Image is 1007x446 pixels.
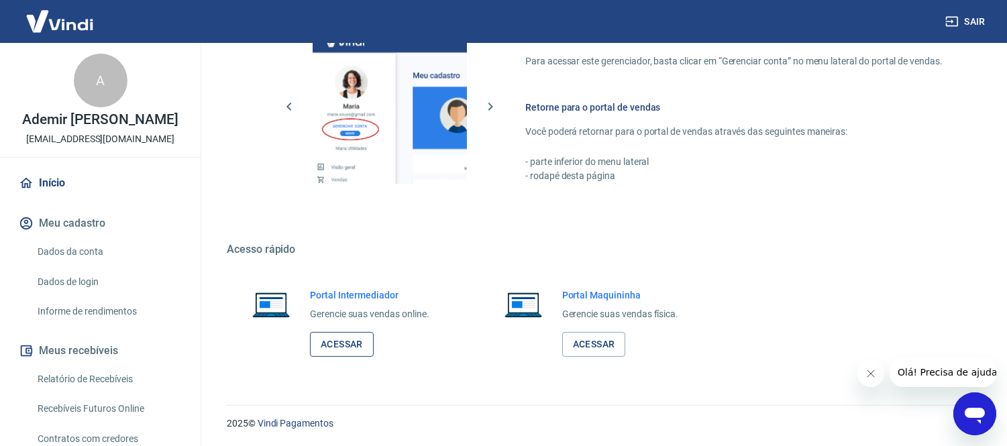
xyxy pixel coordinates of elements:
[32,395,184,423] a: Recebíveis Futuros Online
[525,125,943,139] p: Você poderá retornar para o portal de vendas através das seguintes maneiras:
[857,360,884,387] iframe: Fechar mensagem
[310,288,429,302] h6: Portal Intermediador
[16,209,184,238] button: Meu cadastro
[26,132,174,146] p: [EMAIL_ADDRESS][DOMAIN_NAME]
[32,298,184,325] a: Informe de rendimentos
[22,113,178,127] p: Ademir [PERSON_NAME]
[562,307,679,321] p: Gerencie suas vendas física.
[74,54,127,107] div: A
[258,418,333,429] a: Vindi Pagamentos
[32,238,184,266] a: Dados da conta
[562,288,679,302] h6: Portal Maquininha
[495,288,551,321] img: Imagem de um notebook aberto
[525,101,943,114] h6: Retorne para o portal de vendas
[310,332,374,357] a: Acessar
[953,392,996,435] iframe: Botão para abrir a janela de mensagens
[890,357,996,387] iframe: Mensagem da empresa
[8,9,113,20] span: Olá! Precisa de ajuda?
[16,168,184,198] a: Início
[32,268,184,296] a: Dados de login
[32,366,184,393] a: Relatório de Recebíveis
[243,288,299,321] img: Imagem de um notebook aberto
[227,416,975,431] p: 2025 ©
[525,54,943,68] p: Para acessar este gerenciador, basta clicar em “Gerenciar conta” no menu lateral do portal de ven...
[525,169,943,183] p: - rodapé desta página
[16,1,103,42] img: Vindi
[16,336,184,366] button: Meus recebíveis
[310,307,429,321] p: Gerencie suas vendas online.
[313,30,467,184] img: Imagem da dashboard mostrando o botão de gerenciar conta na sidebar no lado esquerdo
[227,243,975,256] h5: Acesso rápido
[943,9,991,34] button: Sair
[562,332,626,357] a: Acessar
[525,155,943,169] p: - parte inferior do menu lateral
